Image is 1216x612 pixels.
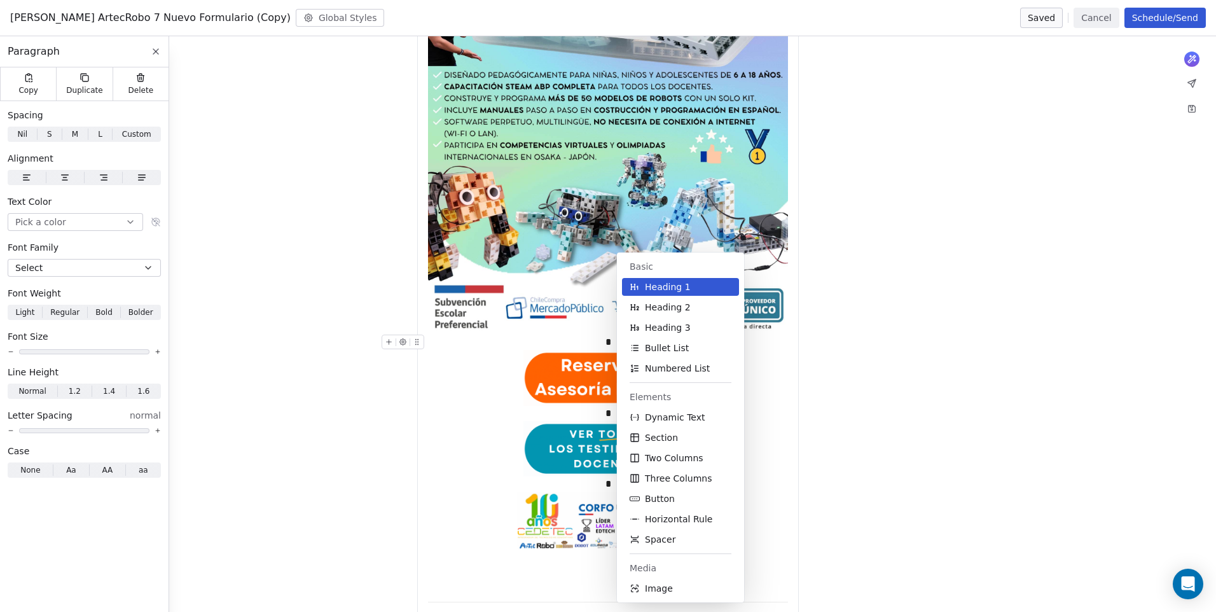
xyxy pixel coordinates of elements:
span: Regular [50,307,79,318]
span: Copy [18,85,38,95]
span: Case [8,445,29,457]
span: Font Weight [8,287,61,300]
button: Global Styles [296,9,385,27]
span: Light [15,307,34,318]
span: Letter Spacing [8,409,73,422]
button: Heading 3 [622,319,739,337]
span: 1.4 [103,386,115,397]
span: Aa [66,464,76,476]
span: [PERSON_NAME] ArtecRobo 7 Nuevo Formulario (Copy) [10,10,291,25]
span: Font Family [8,241,59,254]
span: Line Height [8,366,59,379]
span: Paragraph [8,44,60,59]
span: M [72,129,78,140]
span: None [20,464,40,476]
span: Delete [128,85,154,95]
button: Dynamic Text [622,408,739,426]
span: aa [139,464,148,476]
span: Elements [630,391,731,403]
button: Heading 2 [622,298,739,316]
span: Normal [18,386,46,397]
span: Heading 1 [645,281,691,293]
span: Custom [122,129,151,140]
button: Button [622,490,739,508]
span: Dynamic Text [645,411,705,424]
span: Spacing [8,109,43,122]
span: Heading 2 [645,301,691,314]
span: Image [645,582,673,595]
span: Select [15,261,43,274]
span: Nil [17,129,27,140]
span: Two Columns [645,452,703,464]
span: Horizontal Rule [645,513,712,525]
span: AA [102,464,113,476]
span: normal [130,409,161,422]
span: Bolder [128,307,153,318]
span: 1.6 [137,386,149,397]
button: Saved [1020,8,1063,28]
button: Spacer [622,531,739,548]
button: Numbered List [622,359,739,377]
span: Section [645,431,678,444]
span: S [47,129,52,140]
button: Three Columns [622,469,739,487]
span: Font Size [8,330,48,343]
span: 1.2 [69,386,81,397]
span: Bold [95,307,113,318]
span: Spacer [645,533,675,546]
span: Text Color [8,195,52,208]
span: Basic [630,260,731,273]
span: Media [630,562,731,574]
span: Duplicate [66,85,102,95]
span: L [98,129,102,140]
div: Open Intercom Messenger [1173,569,1203,599]
span: Bullet List [645,342,689,354]
span: Alignment [8,152,53,165]
button: Bullet List [622,339,739,357]
button: Image [622,580,739,597]
button: Pick a color [8,213,143,231]
button: Schedule/Send [1124,8,1206,28]
button: Two Columns [622,449,739,467]
button: Cancel [1074,8,1119,28]
span: Three Columns [645,472,712,485]
span: Heading 3 [645,321,691,334]
button: Heading 1 [622,278,739,296]
button: Section [622,429,739,447]
button: Horizontal Rule [622,510,739,528]
span: Numbered List [645,362,710,375]
span: Button [645,492,675,505]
